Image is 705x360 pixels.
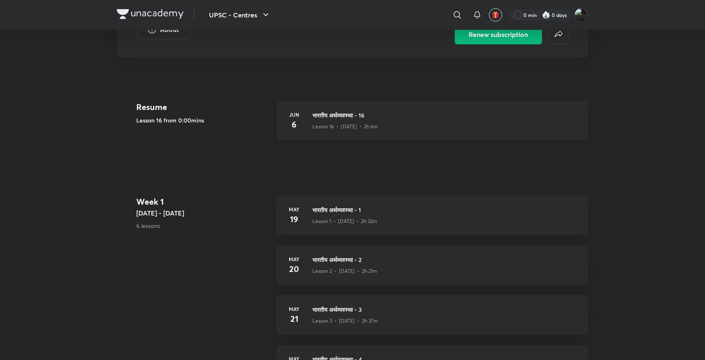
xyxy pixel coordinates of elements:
[313,305,579,314] h3: भारतीय अर्थव्यवस्था - 3
[313,111,579,120] h3: भारतीय अर्थव्यवस्था - 16
[549,24,569,44] button: false
[137,196,270,208] h4: Week 1
[137,221,270,230] p: 6 lessons
[137,101,270,113] h4: Resume
[276,295,589,345] a: May21भारतीय अर्थव्यवस्था - 3Lesson 3 • [DATE] • 2h 37m
[286,255,303,263] h6: May
[286,206,303,213] h6: May
[542,11,550,19] img: streak
[137,116,270,125] h5: Lesson 16 from 0:00mins
[489,8,502,22] button: avatar
[313,206,579,214] h3: भारतीय अर्थव्यवस्था - 1
[286,111,303,118] h6: Jun
[313,267,378,275] p: Lesson 2 • [DATE] • 2h 21m
[286,263,303,275] h4: 20
[286,213,303,225] h4: 19
[455,24,542,44] button: Renew subscription
[276,196,589,245] a: May19भारतीय अर्थव्यवस्था - 1Lesson 1 • [DATE] • 2h 32m
[286,118,303,131] h4: 6
[313,218,378,225] p: Lesson 1 • [DATE] • 2h 32m
[117,9,184,19] img: Company Logo
[276,245,589,295] a: May20भारतीय अर्थव्यवस्था - 2Lesson 2 • [DATE] • 2h 21m
[492,11,499,19] img: avatar
[313,123,378,130] p: Lesson 16 • [DATE] • 2h 6m
[276,101,589,151] a: Jun6भारतीय अर्थव्यवस्था - 16Lesson 16 • [DATE] • 2h 6m
[575,8,589,22] img: Ayush Patel
[286,305,303,313] h6: May
[137,208,270,218] h5: [DATE] - [DATE]
[286,313,303,325] h4: 21
[313,317,378,325] p: Lesson 3 • [DATE] • 2h 37m
[204,7,276,23] button: UPSC - Centres
[313,255,579,264] h3: भारतीय अर्थव्यवस्था - 2
[117,9,184,21] a: Company Logo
